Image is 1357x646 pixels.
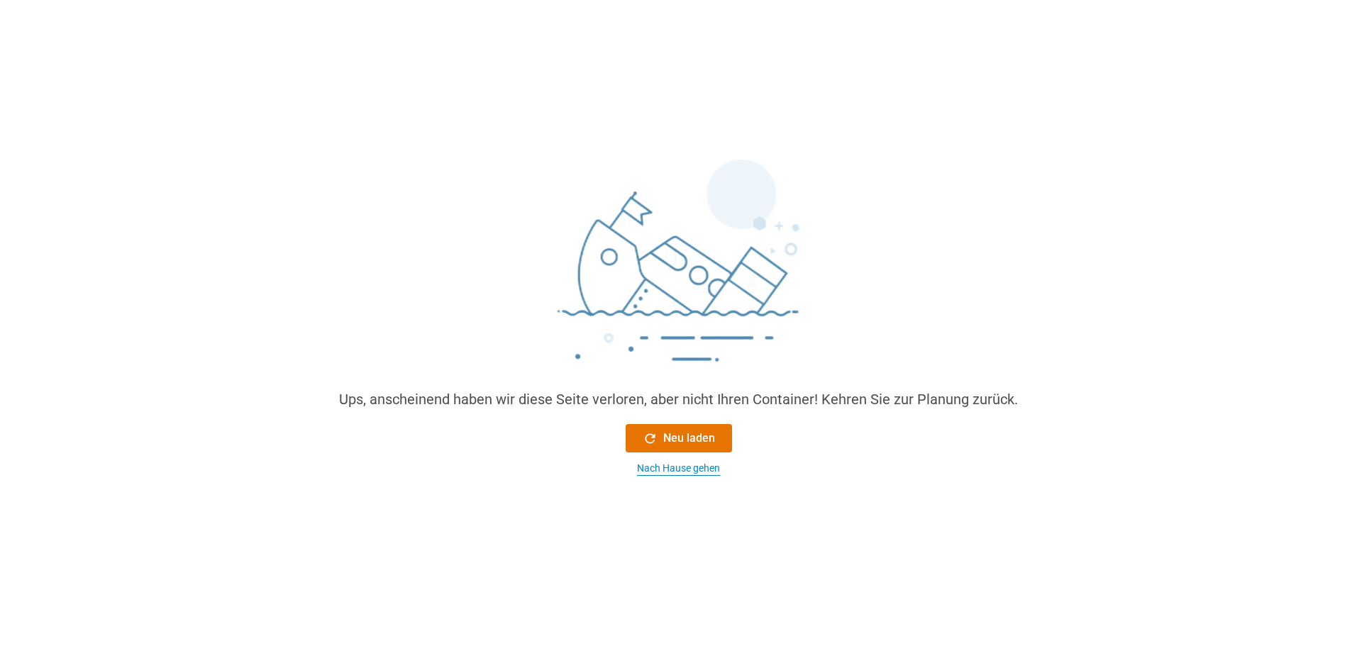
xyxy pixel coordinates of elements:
font: Neu laden [663,431,715,445]
button: Nach Hause gehen [626,461,732,476]
button: Neu laden [626,424,732,452]
img: sinking_ship.png [466,153,892,389]
font: Nach Hause gehen [637,462,720,474]
font: Ups, anscheinend haben wir diese Seite verloren, aber nicht Ihren Container! Kehren Sie zur Planu... [339,391,1018,408]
